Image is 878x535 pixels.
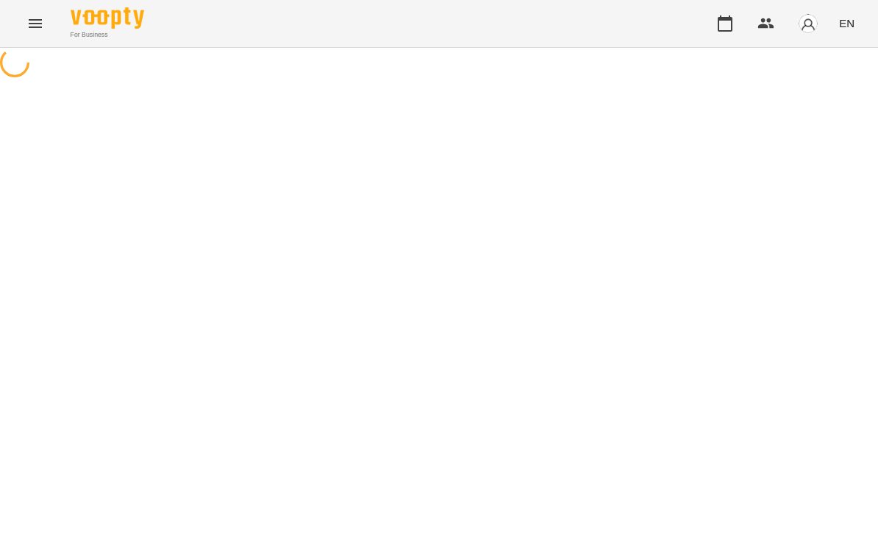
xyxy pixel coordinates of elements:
button: Menu [18,6,53,41]
img: avatar_s.png [798,13,818,34]
img: Voopty Logo [71,7,144,29]
span: EN [839,15,854,31]
button: EN [833,10,860,37]
span: For Business [71,30,144,40]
